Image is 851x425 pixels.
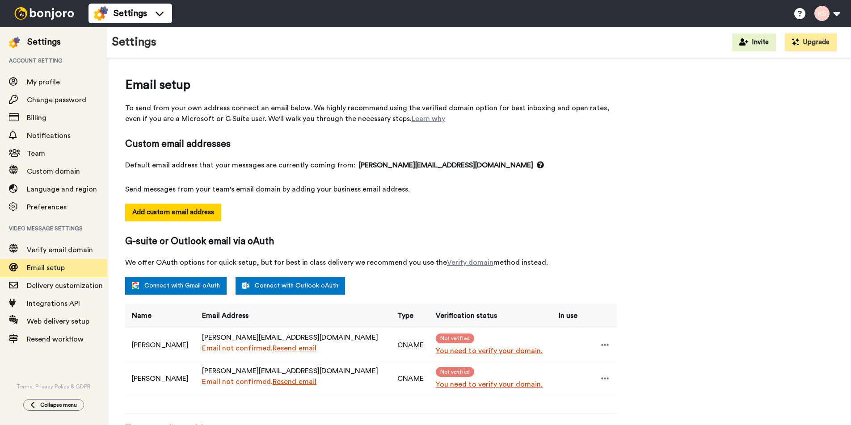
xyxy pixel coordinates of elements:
img: settings-colored.svg [9,37,20,48]
img: settings-colored.svg [94,6,108,21]
h1: Settings [112,36,156,49]
span: [PERSON_NAME][EMAIL_ADDRESS][DOMAIN_NAME] [202,334,378,341]
div: Settings [27,36,61,48]
span: Preferences [27,204,67,211]
th: Type [391,304,429,328]
span: Default email address that your messages are currently coming from: [125,160,617,171]
span: Team [27,150,45,157]
span: Email setup [125,76,617,94]
a: You need to verify your domain. [436,379,548,390]
span: Change password [27,96,86,104]
th: Email Address [195,304,391,328]
button: Upgrade [785,33,837,51]
button: Add custom email address [125,204,221,221]
span: Web delivery setup [27,318,89,325]
span: Integrations API [27,300,80,307]
span: We offer OAuth options for quick setup, but for best in class delivery we recommend you use the m... [125,257,617,268]
span: Send messages from your team's email domain by adding your business email address. [125,184,617,195]
span: Custom email addresses [125,137,617,151]
th: Name [125,304,195,328]
span: My profile [27,79,60,86]
th: Verification status [429,304,552,328]
span: [PERSON_NAME][EMAIL_ADDRESS][DOMAIN_NAME] [202,367,378,375]
span: Notifications [27,132,71,139]
td: [PERSON_NAME] [125,362,195,395]
button: Invite [732,33,776,51]
span: To send from your own address connect an email below. We highly recommend using the verified doma... [125,103,617,124]
a: You need to verify your domain. [436,346,548,356]
span: Settings [114,7,147,20]
img: outlook-white.svg [242,282,249,289]
div: Email not confirmed. [202,376,387,387]
span: Billing [27,114,46,121]
img: google.svg [132,282,139,289]
span: [PERSON_NAME][EMAIL_ADDRESS][DOMAIN_NAME] [359,160,544,171]
img: bj-logo-header-white.svg [11,7,78,20]
a: Resend email [273,345,316,352]
td: CNAME [391,328,429,362]
a: Learn why [412,115,445,122]
a: Connect with Gmail oAuth [125,277,227,295]
span: Collapse menu [40,401,77,408]
span: Custom domain [27,168,80,175]
span: Not verified [436,333,474,343]
a: Verify domain [447,259,493,266]
td: CNAME [391,362,429,395]
span: Language and region [27,186,97,193]
th: In use [552,304,582,328]
span: G-suite or Outlook email via oAuth [125,235,617,248]
span: Email setup [27,264,65,271]
div: Email not confirmed. [202,343,387,354]
button: Collapse menu [23,399,84,411]
span: Not verified [436,367,474,377]
a: Resend email [273,378,316,385]
span: Resend workflow [27,336,84,343]
td: [PERSON_NAME] [125,328,195,362]
a: Connect with Outlook oAuth [236,277,345,295]
span: Verify email domain [27,246,93,254]
span: Delivery customization [27,282,103,289]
